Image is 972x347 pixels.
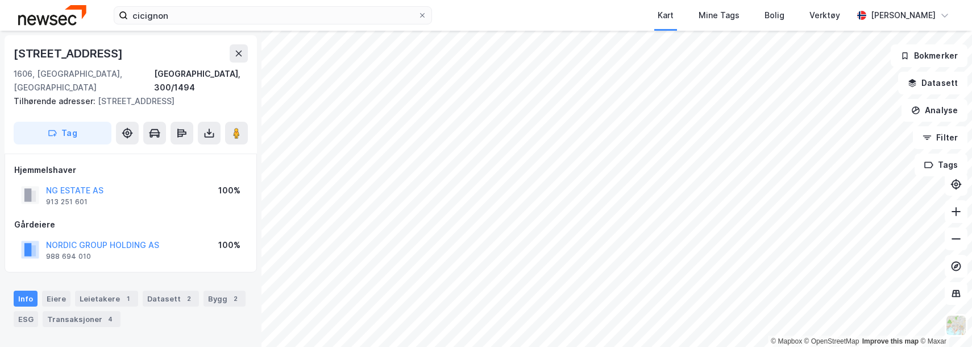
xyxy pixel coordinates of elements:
button: Analyse [902,99,967,122]
div: Gårdeiere [14,218,247,232]
div: 1606, [GEOGRAPHIC_DATA], [GEOGRAPHIC_DATA] [14,67,154,94]
div: 4 [105,313,116,325]
a: Improve this map [862,337,919,345]
button: Datasett [898,72,967,94]
div: ESG [14,311,38,327]
div: Transaksjoner [43,311,121,327]
div: 988 694 010 [46,252,91,261]
div: Bolig [765,9,784,22]
div: 100% [218,238,240,252]
div: Datasett [143,291,199,307]
a: Mapbox [771,337,802,345]
div: [STREET_ADDRESS] [14,94,239,108]
div: 100% [218,184,240,197]
button: Filter [913,126,967,149]
div: 913 251 601 [46,197,88,206]
a: OpenStreetMap [804,337,859,345]
div: Leietakere [75,291,138,307]
div: Hjemmelshaver [14,163,247,177]
img: newsec-logo.f6e21ccffca1b3a03d2d.png [18,5,86,25]
div: 2 [183,293,194,304]
button: Tag [14,122,111,144]
div: 1 [122,293,134,304]
div: 2 [230,293,241,304]
div: Info [14,291,38,307]
div: [GEOGRAPHIC_DATA], 300/1494 [154,67,248,94]
input: Søk på adresse, matrikkel, gårdeiere, leietakere eller personer [128,7,418,24]
div: Eiere [42,291,70,307]
button: Bokmerker [891,44,967,67]
div: [PERSON_NAME] [871,9,936,22]
div: Kart [658,9,674,22]
button: Tags [915,154,967,176]
div: Kontrollprogram for chat [915,292,972,347]
div: Mine Tags [699,9,740,22]
div: Bygg [203,291,246,307]
div: [STREET_ADDRESS] [14,44,125,63]
iframe: Chat Widget [915,292,972,347]
span: Tilhørende adresser: [14,96,98,106]
div: Verktøy [809,9,840,22]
